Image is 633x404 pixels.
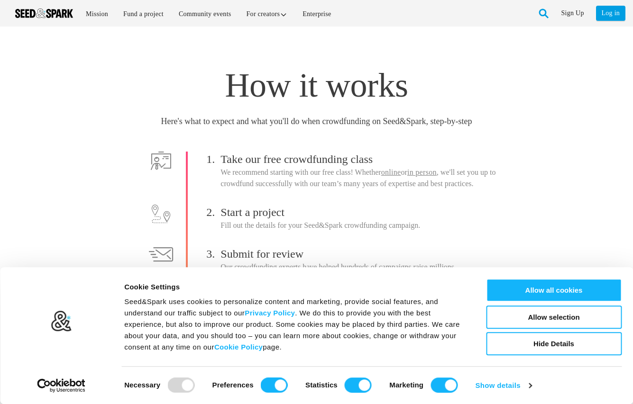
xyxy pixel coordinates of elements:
[220,246,508,261] h4: Submit for review
[206,152,220,167] h4: 1.
[124,381,160,389] strong: Necessary
[172,4,238,24] a: Community events
[220,167,508,189] p: We recommend starting with our free class! Whether or , we'll set you up to crowdfund successfull...
[245,309,295,317] a: Privacy Policy
[240,4,294,24] a: For creators
[59,115,575,128] h5: Here's what to expect and what you'll do when crowdfunding on Seed&Spark, step-by-step
[220,220,508,231] p: Fill out the details for your Seed&Spark crowdfunding campaign.
[15,9,73,18] img: Seed amp; Spark
[596,6,625,21] a: Log in
[220,152,508,167] h4: Take our free crowdfunding class
[220,205,508,220] h4: Start a project
[214,343,263,351] a: Cookie Policy
[381,168,401,176] a: online
[296,4,338,24] a: Enterprise
[117,4,170,24] a: Fund a project
[486,278,622,302] button: Allow all cookies
[51,311,72,332] img: logo
[486,305,622,329] button: Allow selection
[476,378,532,393] a: Show details
[561,6,584,21] a: Sign Up
[206,246,220,261] h4: 3.
[486,332,622,355] button: Hide Details
[59,64,575,106] h1: How it works
[220,261,508,284] p: Our crowdfunding experts have helped hundreds of campaigns raise millions.
[407,168,437,176] a: in person
[389,381,423,389] strong: Marketing
[124,296,465,353] div: Seed&Spark uses cookies to personalize content and marketing, provide social features, and unders...
[20,378,103,393] a: Usercentrics Cookiebot - opens in a new window
[206,205,220,220] h4: 2.
[124,281,465,293] div: Cookie Settings
[212,381,254,389] strong: Preferences
[79,4,115,24] a: Mission
[305,381,338,389] strong: Statistics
